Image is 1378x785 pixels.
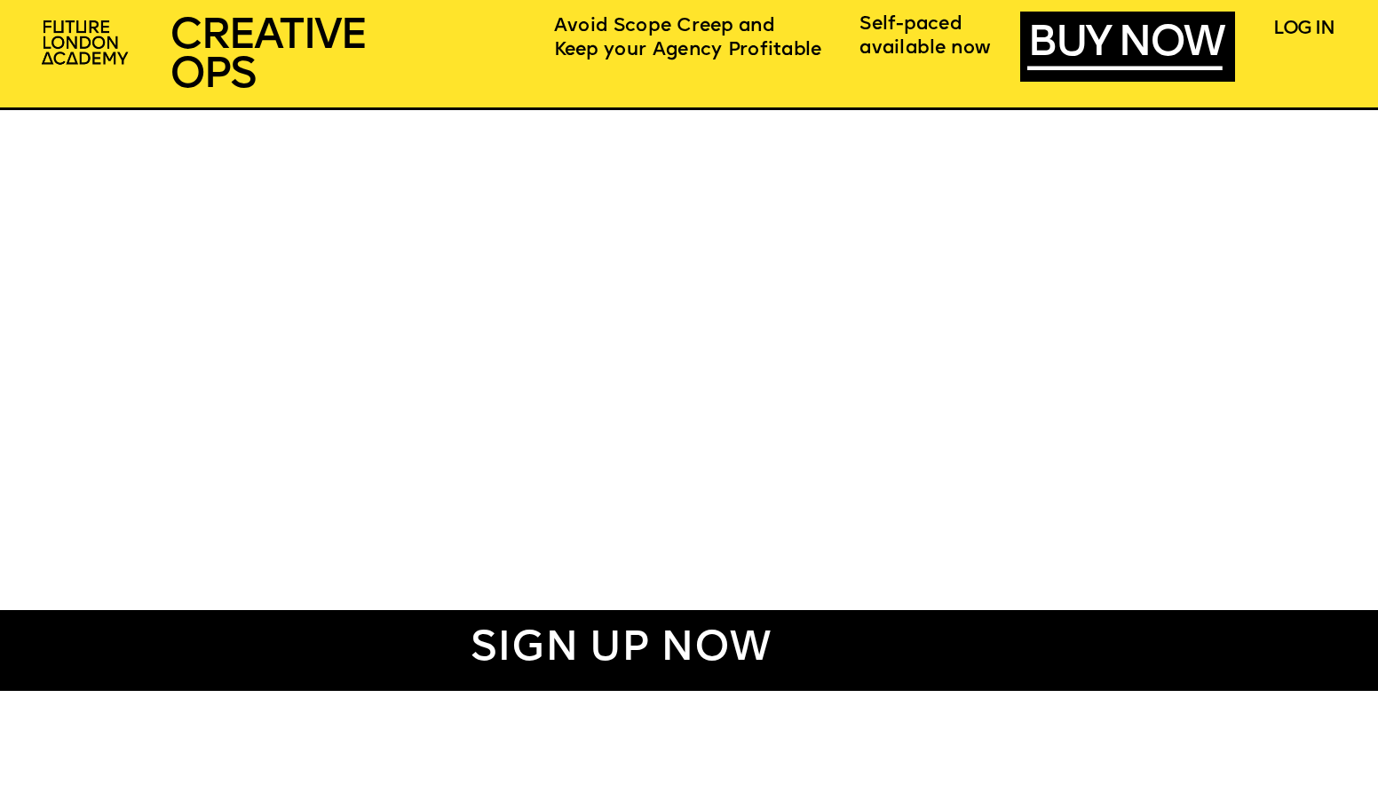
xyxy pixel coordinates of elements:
a: LOG IN [1273,20,1334,38]
span: Avoid Scope Creep and [554,18,775,36]
span: Self-paced [859,16,962,34]
img: upload-2f72e7a8-3806-41e8-b55b-d754ac055a4a.png [34,12,140,75]
span: CREATIVE OPS [170,16,365,98]
span: Keep your Agency Profitable [554,42,822,59]
a: BUY NOW [1027,23,1222,70]
span: available now [859,40,992,58]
